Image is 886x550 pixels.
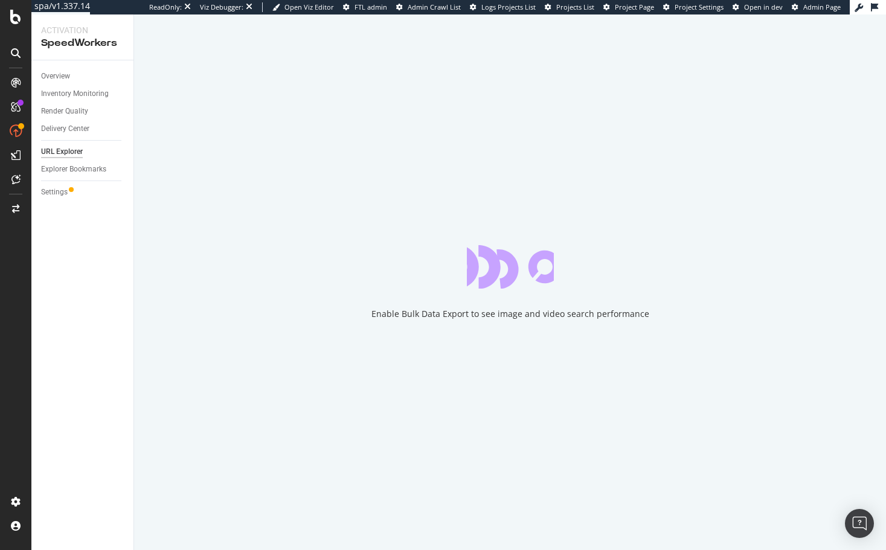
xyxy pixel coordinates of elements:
div: Viz Debugger: [200,2,243,12]
div: animation [467,245,554,289]
a: Overview [41,70,125,83]
a: Open Viz Editor [272,2,334,12]
a: Logs Projects List [470,2,536,12]
span: FTL admin [355,2,387,11]
div: Delivery Center [41,123,89,135]
a: Project Page [603,2,654,12]
div: Render Quality [41,105,88,118]
span: Project Settings [675,2,724,11]
a: Explorer Bookmarks [41,163,125,176]
a: Projects List [545,2,594,12]
span: Project Page [615,2,654,11]
a: Settings [41,186,125,199]
div: Activation [41,24,124,36]
div: ReadOnly: [149,2,182,12]
div: Inventory Monitoring [41,88,109,100]
a: Inventory Monitoring [41,88,125,100]
span: Open in dev [744,2,783,11]
span: Admin Page [803,2,841,11]
div: Overview [41,70,70,83]
div: SpeedWorkers [41,36,124,50]
div: Open Intercom Messenger [845,509,874,538]
div: Settings [41,186,68,199]
span: Admin Crawl List [408,2,461,11]
span: Logs Projects List [481,2,536,11]
a: Open in dev [733,2,783,12]
a: URL Explorer [41,145,125,158]
span: Open Viz Editor [284,2,334,11]
a: Admin Crawl List [396,2,461,12]
span: Projects List [556,2,594,11]
div: URL Explorer [41,145,83,158]
a: Delivery Center [41,123,125,135]
div: Enable Bulk Data Export to see image and video search performance [371,308,649,320]
a: Render Quality [41,105,125,118]
a: FTL admin [343,2,387,12]
a: Project Settings [663,2,724,12]
a: Admin Page [792,2,841,12]
div: Explorer Bookmarks [41,163,106,176]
